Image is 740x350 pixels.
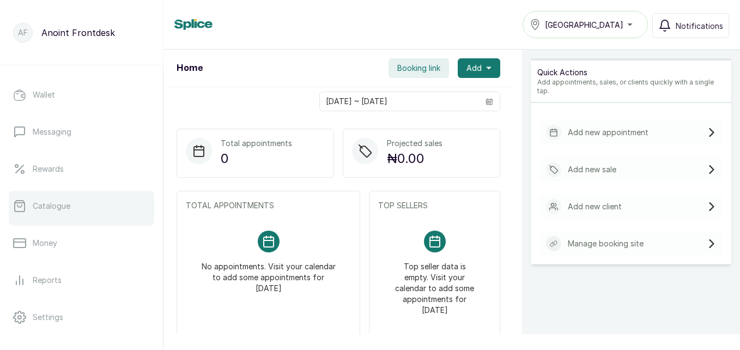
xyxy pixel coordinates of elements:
[41,26,115,39] p: Anoint Frontdesk
[387,149,442,168] p: ₦0.00
[177,62,203,75] h1: Home
[199,252,338,294] p: No appointments. Visit your calendar to add some appointments for [DATE]
[568,127,648,138] p: Add new appointment
[221,138,292,149] p: Total appointments
[545,19,623,31] span: [GEOGRAPHIC_DATA]
[9,80,154,110] a: Wallet
[676,20,723,32] span: Notifications
[466,63,482,74] span: Add
[320,92,479,111] input: Select date
[18,27,28,38] p: AF
[9,302,154,333] a: Settings
[33,164,64,174] p: Rewards
[9,117,154,147] a: Messaging
[186,200,351,211] p: TOTAL APPOINTMENTS
[378,200,491,211] p: TOP SELLERS
[33,238,57,249] p: Money
[387,138,442,149] p: Projected sales
[33,89,55,100] p: Wallet
[9,191,154,221] a: Catalogue
[652,13,729,38] button: Notifications
[486,98,493,105] svg: calendar
[568,201,622,212] p: Add new client
[568,164,616,175] p: Add new sale
[9,265,154,295] a: Reports
[33,201,70,212] p: Catalogue
[397,63,440,74] span: Booking link
[537,67,725,78] p: Quick Actions
[523,11,648,38] button: [GEOGRAPHIC_DATA]
[9,154,154,184] a: Rewards
[33,312,63,323] p: Settings
[458,58,500,78] button: Add
[33,275,62,286] p: Reports
[568,238,644,249] p: Manage booking site
[9,228,154,258] a: Money
[391,252,478,316] p: Top seller data is empty. Visit your calendar to add some appointments for [DATE]
[33,126,71,137] p: Messaging
[537,78,725,95] p: Add appointments, sales, or clients quickly with a single tap.
[389,58,449,78] button: Booking link
[221,149,292,168] p: 0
